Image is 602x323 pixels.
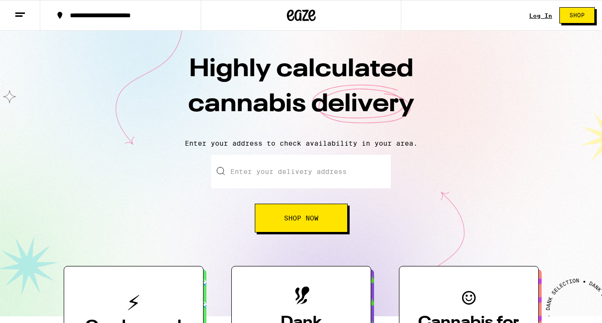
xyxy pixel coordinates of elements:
[211,155,391,188] input: Enter your delivery address
[134,52,469,132] h1: Highly calculated cannabis delivery
[284,215,318,221] span: Shop Now
[569,12,585,18] span: Shop
[10,139,592,147] p: Enter your address to check availability in your area.
[255,204,348,232] button: Shop Now
[559,7,595,23] button: Shop
[529,12,552,19] a: Log In
[552,7,602,23] a: Shop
